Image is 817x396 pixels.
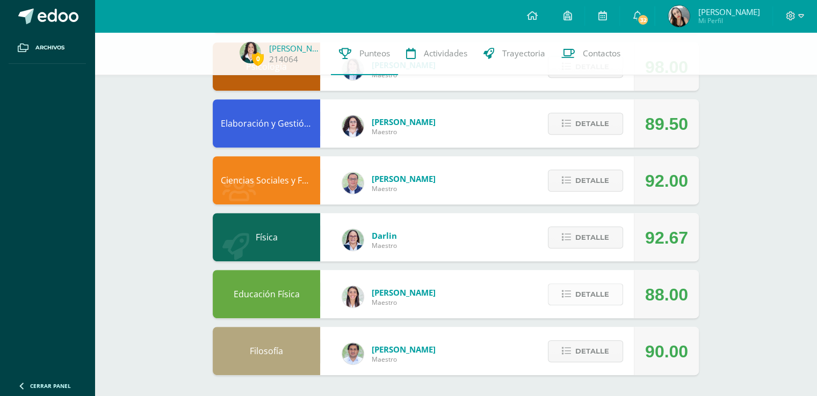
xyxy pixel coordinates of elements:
span: Maestro [372,184,436,193]
a: Trayectoria [475,32,553,75]
span: Contactos [583,48,620,59]
span: Archivos [35,43,64,52]
span: Detalle [575,341,609,361]
span: Maestro [372,298,436,307]
a: Contactos [553,32,628,75]
span: Mi Perfil [698,16,760,25]
span: Detalle [575,228,609,247]
span: [PERSON_NAME] [372,287,436,298]
button: Detalle [548,226,623,248]
span: Detalle [575,114,609,134]
span: Maestro [372,127,436,136]
div: Filosofía [213,327,320,375]
img: 68dbb99899dc55733cac1a14d9d2f825.png [342,286,364,307]
a: Actividades [398,32,475,75]
span: [PERSON_NAME] [372,116,436,127]
a: Archivos [9,32,86,64]
img: 7b81575709b36c65bb96099f120a8463.png [240,42,261,63]
img: 571966f00f586896050bf2f129d9ef0a.png [342,229,364,251]
img: 0d271ca833bfefe002d6927676b61406.png [668,5,690,27]
span: 32 [637,14,649,26]
div: 89.50 [645,100,688,148]
span: Darlin [372,230,397,241]
div: 92.00 [645,157,688,205]
div: 92.67 [645,214,688,262]
button: Detalle [548,170,623,192]
a: 214064 [269,54,298,65]
span: Detalle [575,171,609,190]
span: [PERSON_NAME] [372,173,436,184]
span: Maestro [372,355,436,364]
button: Detalle [548,113,623,135]
span: Maestro [372,241,397,250]
span: [PERSON_NAME] [698,6,760,17]
button: Detalle [548,340,623,362]
span: Cerrar panel [30,382,71,390]
div: 88.00 [645,270,688,319]
a: Punteos [331,32,398,75]
span: [PERSON_NAME] [372,344,436,355]
span: Detalle [575,284,609,304]
div: Física [213,213,320,261]
img: ba02aa29de7e60e5f6614f4096ff8928.png [342,115,364,137]
div: Educación Física [213,270,320,318]
span: Actividades [424,48,467,59]
a: [PERSON_NAME] [269,43,323,54]
div: Ciencias Sociales y Formación Ciudadana 4 [213,156,320,204]
button: Detalle [548,283,623,305]
img: f767cae2d037801592f2ba1a5db71a2a.png [342,343,364,364]
span: Punteos [359,48,390,59]
div: Elaboración y Gestión de Proyectos [213,99,320,148]
span: Trayectoria [502,48,545,59]
img: c1c1b07ef08c5b34f56a5eb7b3c08b85.png [342,172,364,194]
span: 0 [252,52,264,65]
div: 90.00 [645,327,688,376]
